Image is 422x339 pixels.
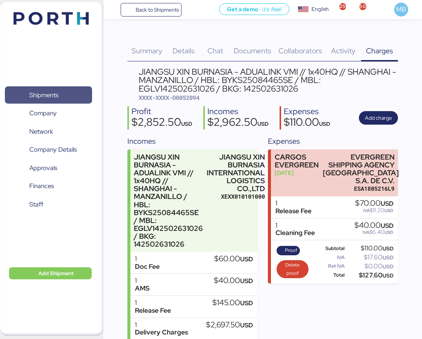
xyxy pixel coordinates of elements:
span: Details [172,46,195,56]
a: Finances [5,178,92,195]
span: Back to Shipments [136,5,179,14]
span: Staff [29,199,43,210]
a: Shipments [5,86,92,104]
div: JIANGSU XIN BURNASIA - ADUALINK VMI // 1x40HQ // SHANGHAI - MANZANILLO / HBL: BYKS25084465SE / MB... [139,68,398,93]
span: Activity [331,46,355,56]
div: $2,852.50 [132,117,192,130]
span: IVA [363,229,369,235]
button: Delete proof [277,260,309,278]
span: XXXX-XXXX-O0052094 [139,94,200,101]
div: Total [312,273,345,278]
div: 1 [135,321,188,329]
div: $127.60 [346,273,394,278]
span: Add charge [365,113,392,122]
div: 1 [275,221,315,229]
div: $110.00 [346,246,394,251]
div: EVERGREEN SHIPPING AGENCY [GEOGRAPHIC_DATA] S.A. DE C.V. [323,153,395,185]
a: Company Details [5,141,92,158]
span: USD [240,299,253,307]
span: Documents [234,46,271,56]
span: Network [29,126,53,137]
span: USD [240,277,253,285]
button: Add charge [359,111,398,125]
span: USD [381,199,393,208]
a: Approvals [5,159,92,176]
div: Release Fee [275,207,312,215]
div: $11.20 [355,208,393,213]
a: Company [5,105,92,122]
div: CARGOS EVERGREEN [275,153,319,169]
span: Company Details [29,144,77,155]
div: $40.00 [214,277,253,285]
button: Proof [277,246,300,256]
div: $2,697.50 [206,321,253,329]
span: Collaborators [278,46,322,56]
div: ESA1805216L9 [323,185,395,193]
div: Expenses [284,106,330,117]
span: Shipments [29,90,58,101]
div: AMS [135,285,150,292]
button: Menu [108,3,121,16]
div: $17.60 [346,255,394,260]
div: 1 [275,199,312,207]
span: USD [240,255,253,263]
span: IVA [363,208,370,214]
div: $6.40 [354,229,393,235]
div: [DATE] [275,169,319,177]
div: 1 [135,299,171,307]
div: Subtotal [312,246,345,251]
span: Add Shipment [38,269,74,278]
button: Add Shipment [9,267,92,279]
span: Charges [366,46,393,56]
a: Back to Shipments [121,3,182,17]
span: USD [181,120,192,127]
div: Profit [132,106,192,117]
span: USD [383,254,393,261]
span: USD [257,120,269,127]
span: MB [396,5,406,14]
div: JIANGSU XIN BURNASIA - ADUALINK VMI // 1x40HQ // SHANGHAI - MANZANILLO / HBL: BYKS25084465SE / MB... [134,153,203,249]
span: Finances [29,181,54,191]
span: USD [319,120,330,127]
div: $0.00 [346,264,394,269]
div: Ret IVA [312,264,345,269]
div: $60.00 [214,255,253,263]
div: Delivery Charges [135,328,188,336]
div: $70.00 [355,199,393,208]
span: USD [384,208,393,214]
div: Cleaning Fee [275,229,315,237]
span: Approvals [29,163,57,173]
div: IVA [312,255,345,260]
div: Incomes [207,106,269,117]
div: English [312,5,329,13]
span: Summary [132,46,162,56]
div: $145.00 [212,299,253,307]
a: Staff [5,196,92,213]
span: USD [240,321,253,329]
div: 1 [135,255,160,263]
div: 1 [135,277,150,285]
div: $40.00 [354,221,393,230]
div: XEXX010101000 [207,193,265,200]
div: JIANGSU XIN BURNASIA INTERNATIONAL LOGISTICS CO.,LTD [207,153,265,193]
div: Incomes [127,136,257,147]
div: $2,962.50 [207,117,269,130]
span: USD [381,221,393,230]
span: USD [383,245,393,252]
span: USD [384,229,393,235]
span: Proof [285,246,297,255]
span: Chat [207,46,223,56]
div: Expenses [268,136,398,147]
div: Release Fee [135,307,171,315]
span: USD [383,263,393,270]
span: USD [383,272,393,279]
span: Delete proof [279,261,306,277]
div: Doc Fee [135,263,160,271]
a: Network [5,123,92,140]
div: $110.00 [284,117,330,130]
span: Company [29,108,57,119]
